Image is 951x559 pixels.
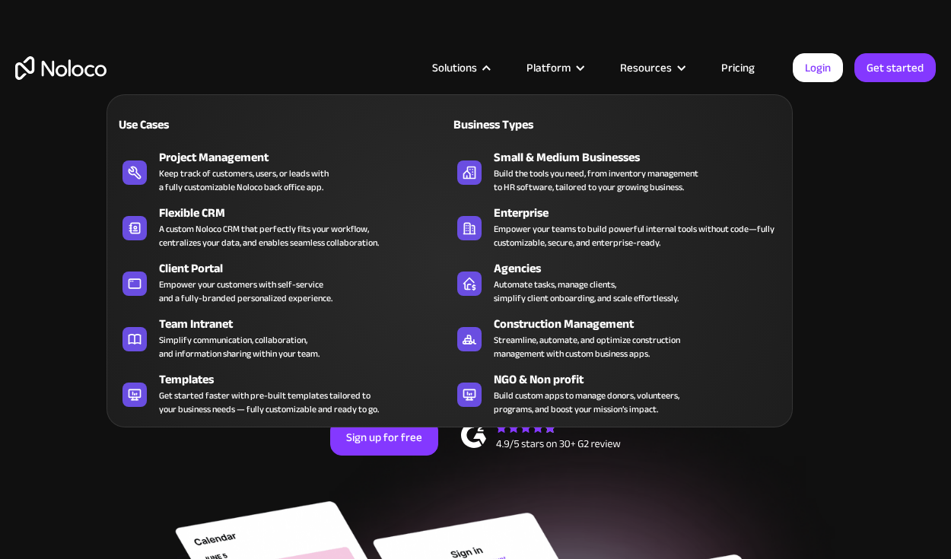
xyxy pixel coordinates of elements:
div: A custom Noloco CRM that perfectly fits your workflow, centralizes your data, and enables seamles... [159,222,379,249]
a: Project ManagementKeep track of customers, users, or leads witha fully customizable Noloco back o... [115,145,450,197]
div: Empower your teams to build powerful internal tools without code—fully customizable, secure, and ... [494,222,777,249]
div: Business Types [450,116,611,134]
div: Automate tasks, manage clients, simplify client onboarding, and scale effortlessly. [494,278,679,305]
div: Simplify communication, collaboration, and information sharing within your team. [159,333,320,360]
div: Construction Management [494,315,791,333]
a: Get started [854,53,936,82]
a: AgenciesAutomate tasks, manage clients,simplify client onboarding, and scale effortlessly. [450,256,784,308]
div: Use Cases [115,116,276,134]
a: Client PortalEmpower your customers with self-serviceand a fully-branded personalized experience. [115,256,450,308]
h2: Business Apps for Teams [15,179,936,301]
div: Solutions [432,58,477,78]
div: Client Portal [159,259,456,278]
div: Enterprise [494,204,791,222]
div: Platform [507,58,601,78]
div: Project Management [159,148,456,167]
nav: Solutions [107,73,793,427]
a: Team IntranetSimplify communication, collaboration,and information sharing within your team. [115,312,450,364]
div: NGO & Non profit [494,370,791,389]
div: Templates [159,370,456,389]
a: Use Cases [115,106,450,141]
a: Business Types [450,106,784,141]
div: Build custom apps to manage donors, volunteers, programs, and boost your mission’s impact. [494,389,679,416]
a: NGO & Non profitBuild custom apps to manage donors, volunteers,programs, and boost your mission’s... [450,367,784,419]
a: Construction ManagementStreamline, automate, and optimize constructionmanagement with custom busi... [450,312,784,364]
div: Get started faster with pre-built templates tailored to your business needs — fully customizable ... [159,389,379,416]
div: Solutions [413,58,507,78]
div: Resources [620,58,672,78]
a: Pricing [702,58,774,78]
div: Team Intranet [159,315,456,333]
a: home [15,56,107,80]
a: Flexible CRMA custom Noloco CRM that perfectly fits your workflow,centralizes your data, and enab... [115,201,450,253]
div: Empower your customers with self-service and a fully-branded personalized experience. [159,278,332,305]
div: Resources [601,58,702,78]
div: Agencies [494,259,791,278]
div: Keep track of customers, users, or leads with a fully customizable Noloco back office app. [159,167,329,194]
a: Small & Medium BusinessesBuild the tools you need, from inventory managementto HR software, tailo... [450,145,784,197]
a: Sign up for free [330,419,438,456]
div: Build the tools you need, from inventory management to HR software, tailored to your growing busi... [494,167,698,194]
a: Login [793,53,843,82]
div: Small & Medium Businesses [494,148,791,167]
a: EnterpriseEmpower your teams to build powerful internal tools without code—fully customizable, se... [450,201,784,253]
a: TemplatesGet started faster with pre-built templates tailored toyour business needs — fully custo... [115,367,450,419]
div: Streamline, automate, and optimize construction management with custom business apps. [494,333,680,360]
div: Platform [526,58,571,78]
div: Flexible CRM [159,204,456,222]
h1: Custom No-Code Business Apps Platform [15,152,936,164]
